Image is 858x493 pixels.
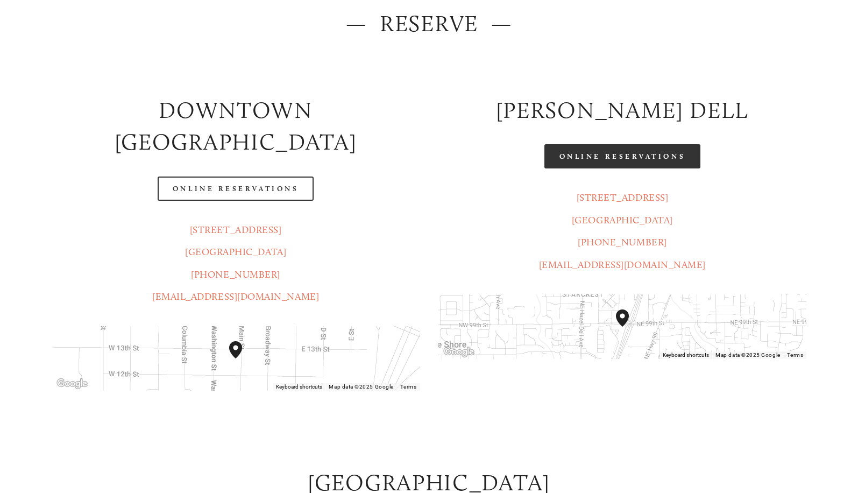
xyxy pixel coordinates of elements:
[276,383,322,391] button: Keyboard shortcuts
[438,94,807,126] h2: [PERSON_NAME] DELL
[539,259,706,271] a: [EMAIL_ADDRESS][DOMAIN_NAME]
[441,345,477,359] a: Open this area in Google Maps (opens a new window)
[400,384,417,390] a: Terms
[577,192,669,203] a: [STREET_ADDRESS]
[329,384,393,390] span: Map data ©2025 Google
[578,236,667,248] a: [PHONE_NUMBER]
[52,94,420,158] h2: Downtown [GEOGRAPHIC_DATA]
[185,246,286,258] a: [GEOGRAPHIC_DATA]
[787,352,804,358] a: Terms
[190,224,282,236] a: [STREET_ADDRESS]
[54,377,90,391] img: Google
[225,337,259,380] div: Amaro's Table 1220 Main Street vancouver, United States
[158,177,314,201] a: Online Reservations
[572,214,673,226] a: [GEOGRAPHIC_DATA]
[715,352,780,358] span: Map data ©2025 Google
[191,269,280,280] a: [PHONE_NUMBER]
[441,345,477,359] img: Google
[152,291,319,302] a: [EMAIL_ADDRESS][DOMAIN_NAME]
[612,305,646,348] div: Amaro's Table 816 Northeast 98th Circle Vancouver, WA, 98665, United States
[54,377,90,391] a: Open this area in Google Maps (opens a new window)
[663,351,709,359] button: Keyboard shortcuts
[544,144,700,168] a: Online Reservations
